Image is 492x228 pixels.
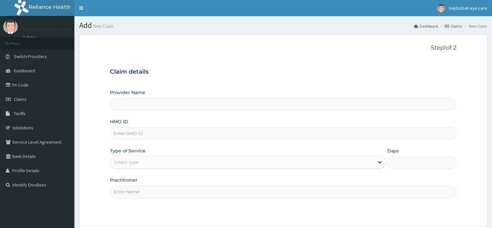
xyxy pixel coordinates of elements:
[110,44,456,52] p: Step 1 of 2
[110,127,456,140] input: Enter HMO ID
[14,111,26,116] span: Tariffs
[14,68,35,74] span: Dashboard
[110,68,456,76] h3: Claim details
[92,24,114,29] small: New Claim
[14,96,27,102] span: Claims
[110,186,456,198] input: Enter Name
[3,19,18,34] img: User Image
[23,26,72,32] p: hephzibah eye care
[114,159,138,165] div: Select type
[14,54,47,59] span: Switch Providers
[79,21,487,30] h1: Add
[23,35,38,40] a: Online
[110,89,145,96] label: Provider Name
[110,118,128,125] label: HMO ID
[463,23,487,29] li: New Claim
[445,23,462,29] a: Claims
[110,148,146,154] label: Type of Service
[449,5,487,11] span: hephzibah eye care
[414,23,438,29] a: Dashboard
[437,4,445,12] img: User Image
[387,148,399,154] label: Days
[110,177,137,183] label: Practitioner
